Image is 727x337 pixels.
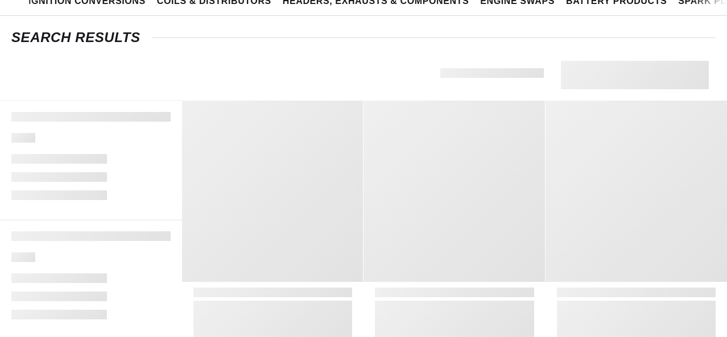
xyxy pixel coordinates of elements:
[11,32,716,43] div: SEARCH RESULTS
